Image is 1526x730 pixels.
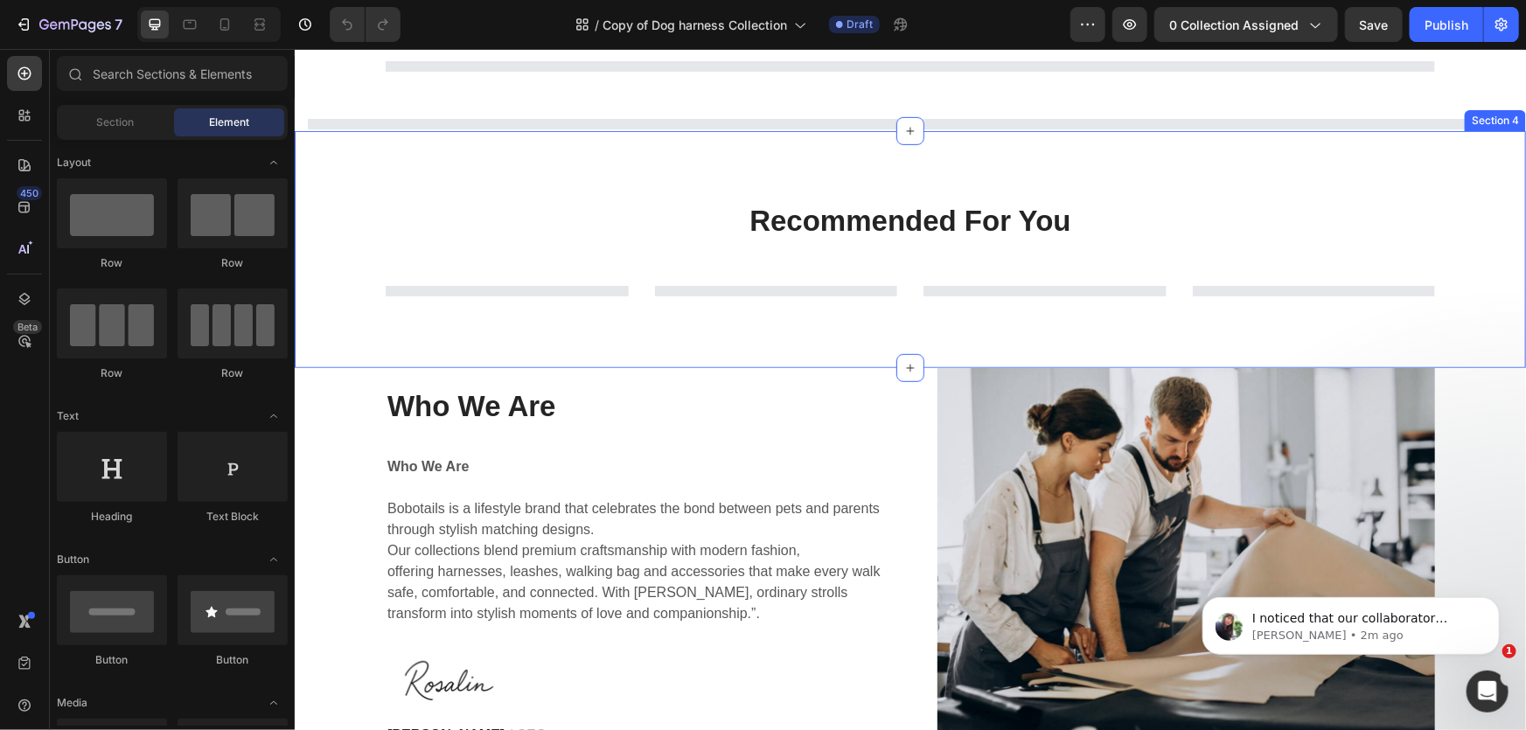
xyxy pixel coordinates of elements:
div: 450 [17,186,42,200]
input: Search Sections & Elements [57,56,288,91]
span: Toggle open [260,402,288,430]
p: offering harnesses, leashes, walking bag and accessories that make every walk safe, comfortable, ... [93,512,587,575]
span: 1 [1502,644,1516,658]
strong: Who We Are [93,410,174,425]
div: Publish [1425,16,1468,34]
span: / CEO [214,678,253,693]
p: Message from Tina, sent 2m ago [76,67,302,83]
span: Element [209,115,249,130]
p: Who We Are [93,339,587,377]
span: Toggle open [260,546,288,574]
span: Layout [57,155,91,170]
span: Toggle open [260,149,288,177]
iframe: Intercom live chat [1467,671,1509,713]
span: / [595,16,599,34]
span: Text [57,408,79,424]
div: Beta [13,320,42,334]
div: Text Block [178,509,288,525]
span: Section [97,115,135,130]
span: Save [1360,17,1389,32]
span: Media [57,695,87,711]
span: I noticed that our collaborator access to your store is still active. I’ll investigate and provid... [76,51,296,204]
strong: [PERSON_NAME] [93,678,210,693]
div: Row [57,255,167,271]
span: Button [57,552,89,567]
div: Undo/Redo [330,7,401,42]
p: Bobotails is a lifestyle brand that celebrates the bond between pets and parents through stylish ... [93,428,587,491]
span: Toggle open [260,689,288,717]
div: Button [57,652,167,668]
span: Copy of Dog harness Collection [603,16,787,34]
button: 7 [7,7,130,42]
div: Row [178,255,288,271]
p: Our collections blend premium craftsmanship with modern fashion, [93,491,587,512]
iframe: Design area [295,49,1526,730]
div: Row [57,365,167,381]
div: Heading [57,509,167,525]
button: Save [1345,7,1403,42]
div: Button [178,652,288,668]
iframe: Intercom notifications message [1176,560,1526,683]
div: Row [178,365,288,381]
div: Section 4 [1174,64,1228,80]
span: Draft [847,17,873,32]
button: Publish [1410,7,1483,42]
img: Alt Image [643,319,1140,716]
button: 0 collection assigned [1154,7,1338,42]
span: 0 collection assigned [1169,16,1299,34]
p: 7 [115,14,122,35]
img: Alt Image [91,598,213,667]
